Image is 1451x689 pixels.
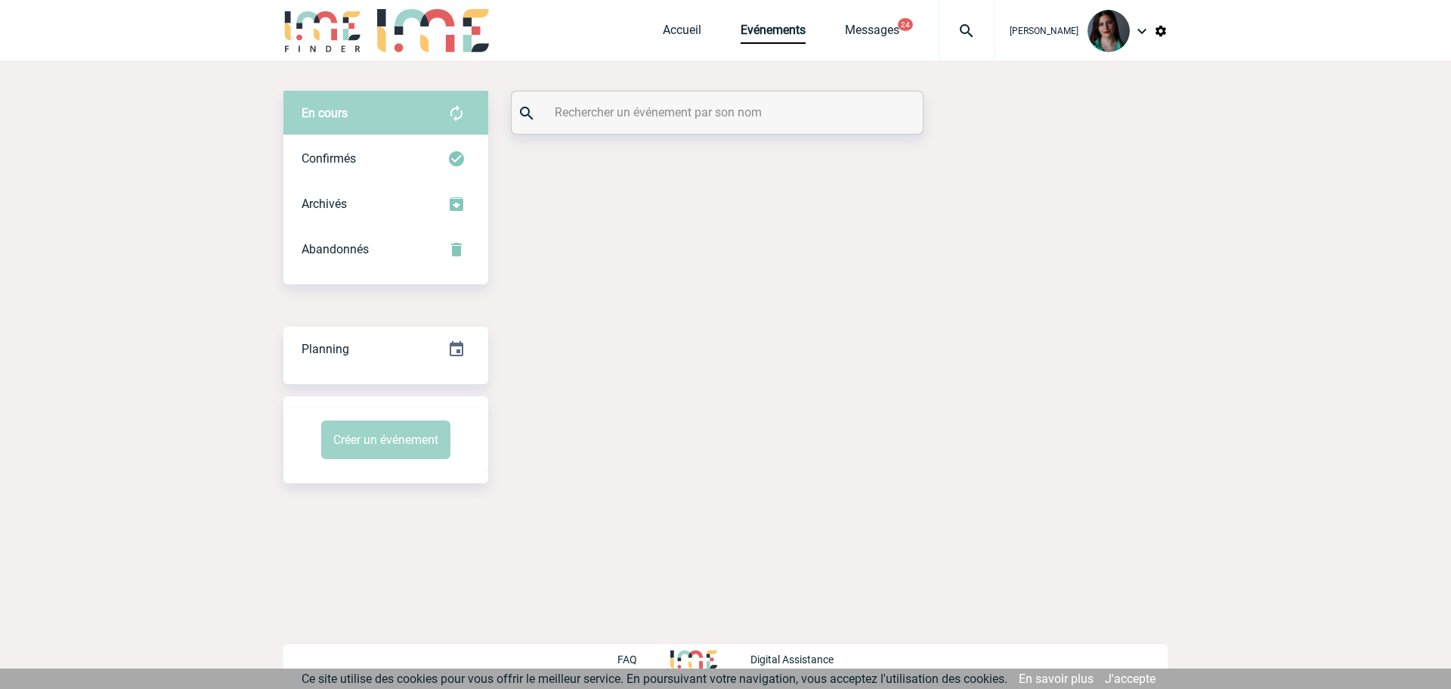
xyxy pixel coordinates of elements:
img: 131235-0.jpeg [1087,10,1130,52]
button: 24 [898,18,913,31]
a: Accueil [663,23,701,44]
a: Evénements [741,23,806,44]
a: En savoir plus [1019,672,1094,686]
a: Planning [283,326,488,371]
div: Retrouvez ici tous vos événements organisés par date et état d'avancement [283,327,488,372]
input: Rechercher un événement par son nom [551,101,887,123]
span: Archivés [302,197,347,211]
span: Abandonnés [302,242,369,256]
a: J'accepte [1105,672,1156,686]
a: FAQ [617,651,670,666]
span: Ce site utilise des cookies pour vous offrir le meilleur service. En poursuivant votre navigation... [302,672,1007,686]
p: Digital Assistance [750,653,834,666]
a: Messages [845,23,899,44]
img: IME-Finder [283,9,362,52]
p: FAQ [617,653,637,666]
span: Confirmés [302,151,356,166]
span: En cours [302,106,348,120]
div: Retrouvez ici tous les événements que vous avez décidé d'archiver [283,182,488,227]
div: Retrouvez ici tous vos événements annulés [283,227,488,272]
div: Retrouvez ici tous vos évènements avant confirmation [283,91,488,136]
span: [PERSON_NAME] [1010,26,1078,36]
button: Créer un événement [321,421,450,459]
span: Planning [302,342,349,356]
img: http://www.idealmeetingsevents.fr/ [670,650,717,669]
